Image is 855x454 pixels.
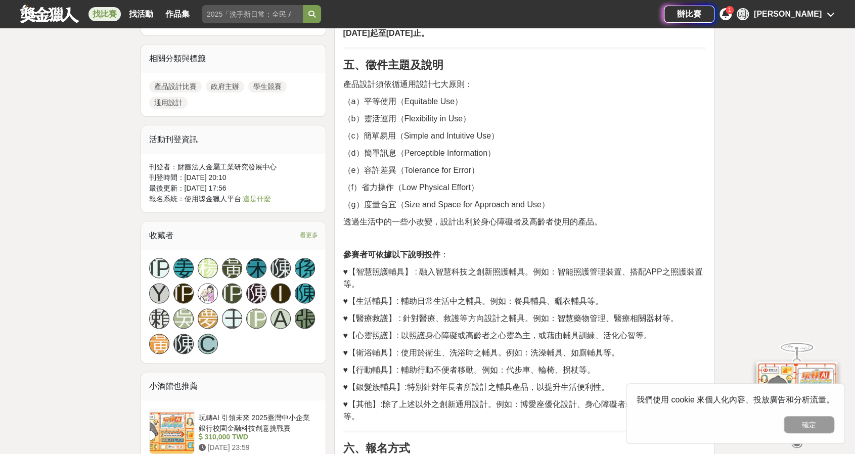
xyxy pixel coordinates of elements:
span: ♥【銀髮族輔具】:特別針對年長者所設計之輔具產品，以提升生活便利性。 [343,383,609,391]
a: 宋 [246,258,266,278]
a: 姜 [173,258,194,278]
a: [PERSON_NAME] [149,258,169,278]
span: （b）靈活運用（Flexibility in Use） [343,114,470,123]
a: 產品設計比賽 [149,80,202,93]
a: 作品集 [161,7,194,21]
a: 王 [222,308,242,329]
div: 報名系統：使用獎金獵人平台 [149,194,318,204]
div: 刊登者： 財團法人金屬工業研究發展中心 [149,162,318,172]
a: 這是什麼 [243,195,271,203]
a: 陳 [271,258,291,278]
span: 看更多 [299,230,318,241]
span: ♥【其他】:除了上述以外之創新通用設計。例如：博愛座優化設計、身心障礙者或高齡者使用之背包等。 [343,400,698,421]
a: 孫 [295,258,315,278]
a: 黃 [149,334,169,354]
span: 我們使用 cookie 來個人化內容、投放廣告和分析流量。 [637,395,834,404]
a: 賴 [149,308,169,329]
span: （e）容許差異（Tolerance for Error） [343,166,479,174]
a: 陳 [295,283,315,303]
span: ： [343,250,448,259]
div: 玩轉AI 引領未來 2025臺灣中小企業銀行校園金融科技創意挑戰賽 [199,413,314,432]
div: 最後更新： [DATE] 17:56 [149,183,318,194]
span: 收藏者 [149,231,173,240]
a: 通用設計 [149,97,188,109]
span: （c）簡單易用（Simple and Intuitive Use） [343,131,499,140]
a: [PERSON_NAME] [222,283,242,303]
div: 小酒館也推薦 [141,372,326,400]
a: I [271,283,291,303]
span: （f）省力操作（Low Physical Effort） [343,183,478,192]
a: 吳 [173,308,194,329]
span: 透過生活中的一些小改變，設計出利於身心障礙者及高齡者使用的產品。 [343,217,602,226]
a: C [198,334,218,354]
a: 黃 [222,258,242,278]
a: Y [149,283,169,303]
a: [PERSON_NAME] [246,308,266,329]
span: ♥【心靈照護】: 以照護身心障礙或高齡者之心靈為主，或藉由輔具訓練、活化心智等。 [343,331,651,340]
div: 相關分類與標籤 [141,44,326,73]
a: 張 [295,308,315,329]
strong: [DATE]起至[DATE]止。 [343,29,429,37]
strong: 參賽者可依據以下說明投件 [343,250,440,259]
a: 楊 [198,258,218,278]
span: ♥【生活輔具】: 輔助日常生活中之輔具。例如：餐具輔具、曬衣輔具等。 [343,297,603,305]
div: [PERSON_NAME] [754,8,822,20]
a: 陳 [246,283,266,303]
span: ♥【醫療救護】 : 針對醫療、救護等方向設計之輔具。例如：智慧藥物管理、醫療相關器材等。 [343,314,678,323]
a: 政府主辦 [206,80,244,93]
span: ♥【智慧照護輔具】 : 融入智慧科技之創新照護輔具。例如：智能照護管理裝置、搭配APP之照護裝置等。 [343,267,702,288]
div: 310,000 TWD [199,432,314,442]
strong: 五、徵件主題及說明 [343,59,443,71]
a: 學生競賽 [248,80,287,93]
span: （g）度量合宜（Size and Space for Approach and Use） [343,200,549,209]
img: d2146d9a-e6f6-4337-9592-8cefde37ba6b.png [756,360,837,428]
span: 產品設計須依循通用設計七大原則： [343,80,472,88]
span: ♥【行動輔具】: 輔助行動不便者移動。例如：代步車、輪椅、拐杖等。 [343,366,595,374]
input: 2025「洗手新日常：全民 ALL IN」洗手歌全台徵選 [202,5,303,23]
span: （d）簡單訊息（Perceptible Information） [343,149,495,157]
a: 找活動 [125,7,157,21]
a: Avatar [198,283,218,303]
a: A [271,308,291,329]
div: 刊登時間： [DATE] 20:10 [149,172,318,183]
div: 活動刊登資訊 [141,125,326,154]
a: 辦比賽 [664,6,714,23]
a: 陳 [173,334,194,354]
div: 鄭 [737,8,749,20]
div: [DATE] 23:59 [199,442,314,453]
span: 1 [728,7,731,13]
span: （a）平等使用（Equitable Use） [343,97,463,106]
a: 玩轉AI 引領未來 2025臺灣中小企業銀行校園金融科技創意挑戰賽 310,000 TWD [DATE] 23:59 [149,408,318,454]
a: [PERSON_NAME] [173,283,194,303]
button: 確定 [784,416,834,433]
a: 找比賽 [88,7,121,21]
img: Avatar [198,284,217,303]
a: 夢 [198,308,218,329]
span: ♥【衛浴輔具】: 使用於衛生、洗浴時之輔具。例如：洗澡輔具、如廁輔具等。 [343,348,619,357]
